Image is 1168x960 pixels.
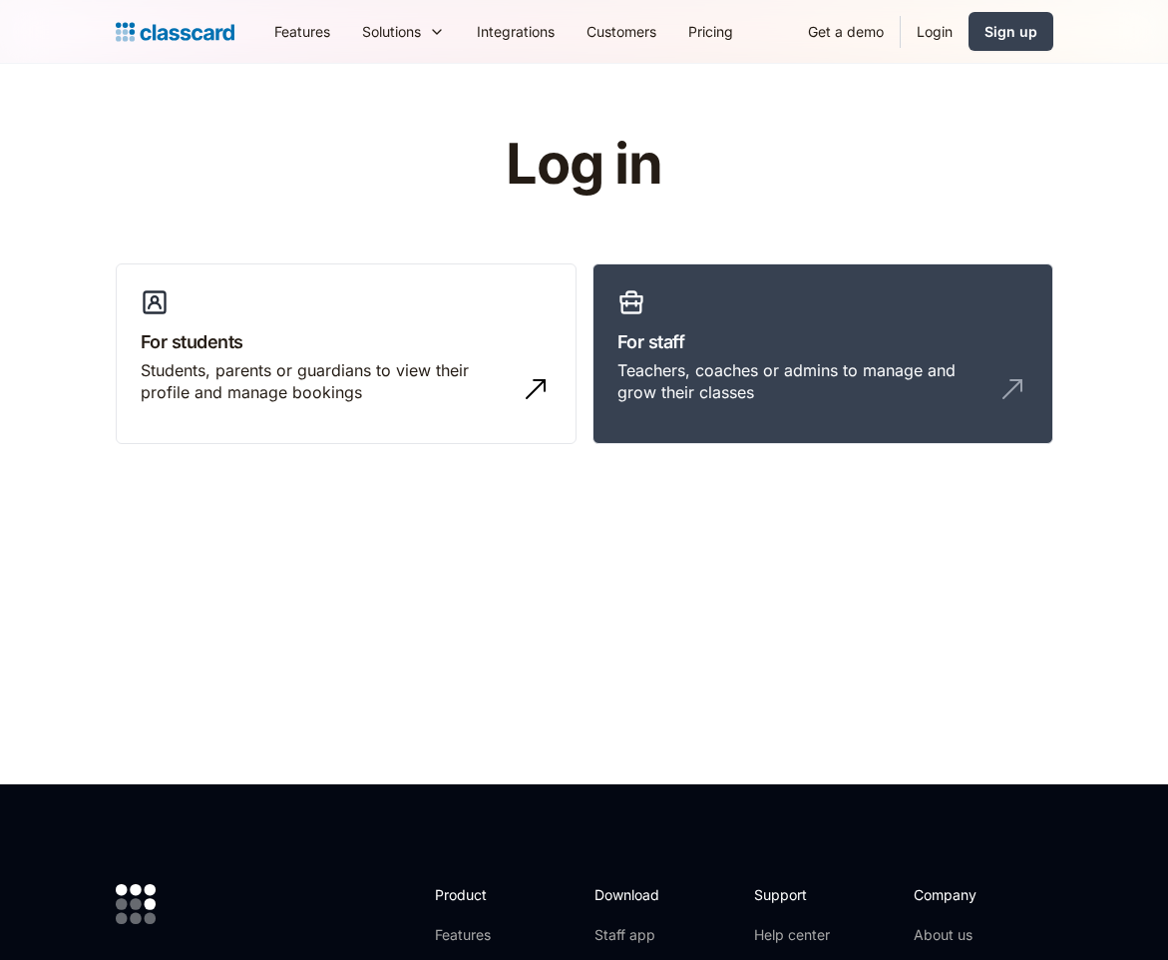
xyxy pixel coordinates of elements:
[267,134,901,196] h1: Log in
[754,925,835,945] a: Help center
[435,925,542,945] a: Features
[594,925,676,945] a: Staff app
[594,884,676,905] h2: Download
[116,18,234,46] a: home
[914,925,1046,945] a: About us
[617,359,988,404] div: Teachers, coaches or admins to manage and grow their classes
[258,9,346,54] a: Features
[969,12,1053,51] a: Sign up
[672,9,749,54] a: Pricing
[435,884,542,905] h2: Product
[901,9,969,54] a: Login
[754,884,835,905] h2: Support
[461,9,571,54] a: Integrations
[592,263,1053,445] a: For staffTeachers, coaches or admins to manage and grow their classes
[984,21,1037,42] div: Sign up
[141,359,512,404] div: Students, parents or guardians to view their profile and manage bookings
[617,328,1028,355] h3: For staff
[116,263,577,445] a: For studentsStudents, parents or guardians to view their profile and manage bookings
[571,9,672,54] a: Customers
[914,884,1046,905] h2: Company
[362,21,421,42] div: Solutions
[141,328,552,355] h3: For students
[346,9,461,54] div: Solutions
[792,9,900,54] a: Get a demo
